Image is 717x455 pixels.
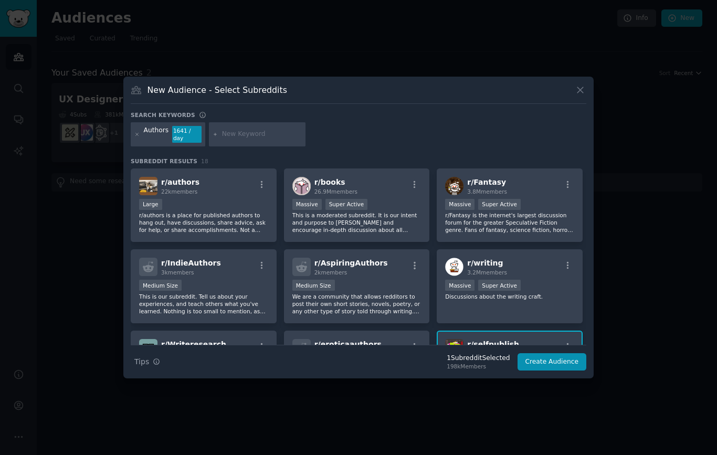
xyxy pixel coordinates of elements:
[518,353,587,371] button: Create Audience
[445,258,463,276] img: writing
[172,126,202,143] div: 1641 / day
[447,354,510,363] div: 1 Subreddit Selected
[161,178,199,186] span: r/ authors
[161,340,226,348] span: r/ Writeresearch
[467,188,507,195] span: 3.8M members
[161,269,194,276] span: 3k members
[147,84,287,96] h3: New Audience - Select Subreddits
[467,259,503,267] span: r/ writing
[139,280,182,291] div: Medium Size
[222,130,302,139] input: New Keyword
[139,199,162,210] div: Large
[445,293,574,300] p: Discussions about the writing craft.
[478,280,521,291] div: Super Active
[292,280,335,291] div: Medium Size
[467,340,519,348] span: r/ selfpublish
[134,356,149,367] span: Tips
[478,199,521,210] div: Super Active
[447,363,510,370] div: 198k Members
[314,259,388,267] span: r/ AspiringAuthors
[131,157,197,165] span: Subreddit Results
[131,353,164,371] button: Tips
[445,199,475,210] div: Massive
[139,211,268,234] p: r/authors is a place for published authors to hang out, have discussions, share advice, ask for h...
[292,293,421,315] p: We are a community that allows redditors to post their own short stories, novels, poetry, or any ...
[445,339,463,357] img: selfpublish
[325,199,368,210] div: Super Active
[131,111,195,119] h3: Search keywords
[445,211,574,234] p: r/Fantasy is the internet's largest discussion forum for the greater Speculative Fiction genre. F...
[292,199,322,210] div: Massive
[314,188,357,195] span: 26.9M members
[445,177,463,195] img: Fantasy
[144,126,169,143] div: Authors
[161,188,197,195] span: 22k members
[292,177,311,195] img: books
[467,269,507,276] span: 3.2M members
[161,259,221,267] span: r/ IndieAuthors
[201,158,208,164] span: 18
[139,293,268,315] p: This is our subreddit. Tell us about your experiences, and teach others what you've learned. Noth...
[314,178,345,186] span: r/ books
[445,280,475,291] div: Massive
[314,340,382,348] span: r/ eroticaauthors
[139,339,157,357] img: Writeresearch
[292,211,421,234] p: This is a moderated subreddit. It is our intent and purpose to [PERSON_NAME] and encourage in-dep...
[314,269,347,276] span: 2k members
[467,178,506,186] span: r/ Fantasy
[139,177,157,195] img: authors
